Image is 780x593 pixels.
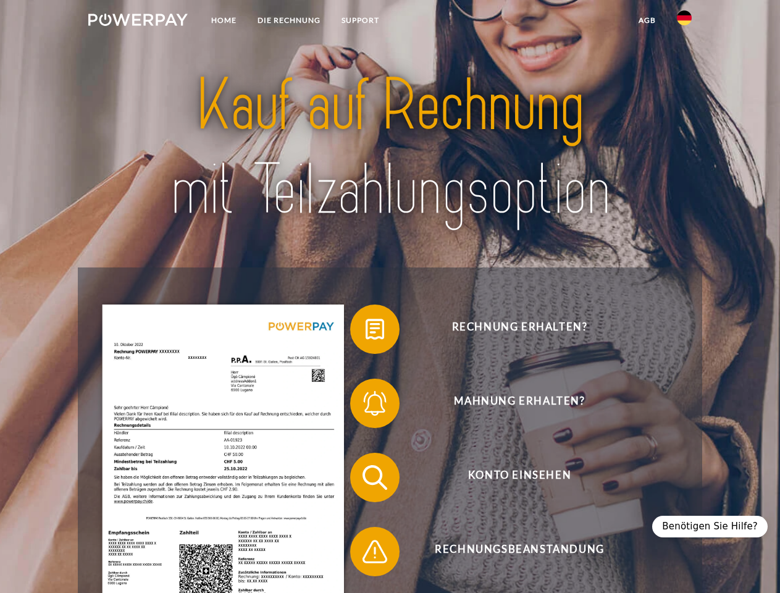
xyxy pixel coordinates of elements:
img: qb_bell.svg [359,388,390,419]
a: Home [201,9,247,32]
span: Mahnung erhalten? [368,379,671,428]
span: Rechnung erhalten? [368,305,671,354]
a: agb [628,9,666,32]
a: SUPPORT [331,9,390,32]
div: Benötigen Sie Hilfe? [652,516,768,537]
button: Mahnung erhalten? [350,379,671,428]
span: Rechnungsbeanstandung [368,527,671,576]
button: Rechnungsbeanstandung [350,527,671,576]
img: qb_search.svg [359,462,390,493]
button: Rechnung erhalten? [350,305,671,354]
button: Konto einsehen [350,453,671,502]
img: logo-powerpay-white.svg [88,14,188,26]
img: title-powerpay_de.svg [118,59,662,237]
span: Konto einsehen [368,453,671,502]
img: de [677,11,692,25]
a: DIE RECHNUNG [247,9,331,32]
img: qb_bill.svg [359,314,390,345]
img: qb_warning.svg [359,536,390,567]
